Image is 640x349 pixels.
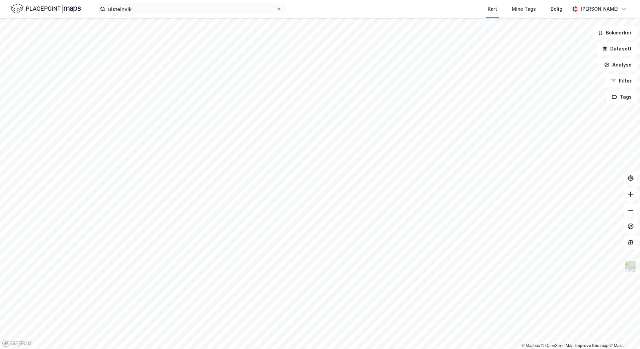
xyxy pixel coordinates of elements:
[606,90,637,104] button: Tags
[488,5,497,13] div: Kart
[596,42,637,55] button: Datasett
[2,339,31,347] a: Mapbox homepage
[11,3,81,15] img: logo.f888ab2527a4732fd821a326f86c7f29.svg
[541,343,574,348] a: OpenStreetMap
[607,317,640,349] iframe: Chat Widget
[580,5,619,13] div: [PERSON_NAME]
[512,5,536,13] div: Mine Tags
[605,74,637,88] button: Filter
[598,58,637,72] button: Analyse
[624,260,637,273] img: Z
[551,5,562,13] div: Bolig
[607,317,640,349] div: Kontrollprogram for chat
[575,343,609,348] a: Improve this map
[522,343,540,348] a: Mapbox
[105,4,276,14] input: Søk på adresse, matrikkel, gårdeiere, leietakere eller personer
[592,26,637,39] button: Bokmerker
